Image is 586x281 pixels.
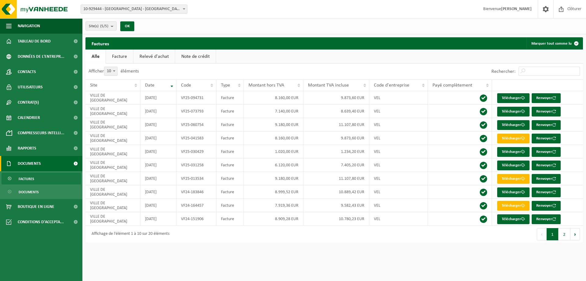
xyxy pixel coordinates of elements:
td: VEL [369,199,428,212]
td: VEL [369,158,428,172]
button: Renvoyer [532,187,561,197]
td: VF24-151906 [176,212,216,226]
td: Facture [216,131,244,145]
label: Rechercher: [491,69,515,74]
span: Site(s) [89,22,108,31]
td: 1.020,00 EUR [244,145,303,158]
td: [DATE] [140,131,176,145]
a: Télécharger [497,120,530,130]
button: Next [570,228,580,240]
td: 9.582,43 EUR [303,199,369,212]
button: Renvoyer [532,161,561,170]
td: VEL [369,91,428,105]
span: Montant TVA incluse [308,83,349,88]
a: Télécharger [497,201,530,211]
span: Données de l'entrepr... [18,49,64,64]
td: VEL [369,185,428,199]
td: VF25-013534 [176,172,216,185]
td: 7.405,20 EUR [303,158,369,172]
td: VEL [369,212,428,226]
td: 8.160,00 EUR [244,91,303,105]
button: Renvoyer [532,120,561,130]
td: [DATE] [140,185,176,199]
span: Code d'entreprise [374,83,409,88]
td: [DATE] [140,105,176,118]
td: [DATE] [140,91,176,105]
td: [DATE] [140,118,176,131]
span: Site [90,83,97,88]
span: Calendrier [18,110,40,125]
button: Renvoyer [532,147,561,157]
span: 10-929444 - VILLE DE BRUXELLES - BRUXELLES [81,5,187,13]
td: VILLE DE [GEOGRAPHIC_DATA] [85,212,140,226]
td: VF24-164457 [176,199,216,212]
button: Renvoyer [532,174,561,184]
td: VEL [369,172,428,185]
a: Factures [2,173,81,184]
button: Site(s)(5/5) [85,21,117,31]
span: Code [181,83,191,88]
span: Contrat(s) [18,95,39,110]
a: Télécharger [497,134,530,143]
td: VILLE DE [GEOGRAPHIC_DATA] [85,185,140,199]
a: Alle [85,50,106,64]
td: 9.180,00 EUR [244,118,303,131]
a: Télécharger [497,161,530,170]
button: Marquer tout comme lu [526,37,582,50]
td: Facture [216,145,244,158]
td: 10.889,42 EUR [303,185,369,199]
a: Facture [106,50,133,64]
td: VILLE DE [GEOGRAPHIC_DATA] [85,172,140,185]
span: Boutique en ligne [18,199,54,214]
button: OK [120,21,134,31]
label: Afficher éléments [89,69,139,74]
td: VF25-094731 [176,91,216,105]
td: VILLE DE [GEOGRAPHIC_DATA] [85,199,140,212]
td: Facture [216,105,244,118]
span: Payé complètement [432,83,472,88]
h2: Factures [85,37,115,49]
button: Renvoyer [532,93,561,103]
span: Tableau de bord [18,34,51,49]
td: VEL [369,118,428,131]
span: Conditions d'accepta... [18,214,64,230]
td: Facture [216,185,244,199]
td: Facture [216,158,244,172]
td: VF24-183846 [176,185,216,199]
span: 10-929444 - VILLE DE BRUXELLES - BRUXELLES [81,5,187,14]
td: 9.873,60 EUR [303,91,369,105]
td: VILLE DE [GEOGRAPHIC_DATA] [85,145,140,158]
td: Facture [216,91,244,105]
td: Facture [216,118,244,131]
span: 10 [104,67,117,76]
button: Previous [537,228,547,240]
a: Télécharger [497,174,530,184]
td: [DATE] [140,199,176,212]
button: Renvoyer [532,214,561,224]
td: [DATE] [140,145,176,158]
td: VF25-031258 [176,158,216,172]
td: 8.160,00 EUR [244,131,303,145]
span: Date [145,83,154,88]
button: Renvoyer [532,134,561,143]
td: VILLE DE [GEOGRAPHIC_DATA] [85,105,140,118]
div: Affichage de l'élément 1 à 10 sur 20 éléments [89,229,169,240]
span: 10 [104,67,118,76]
td: Facture [216,199,244,212]
td: 8.639,40 EUR [303,105,369,118]
span: Rapports [18,141,36,156]
td: Facture [216,172,244,185]
td: VF25-060754 [176,118,216,131]
td: VF25-041583 [176,131,216,145]
span: Utilisateurs [18,79,43,95]
td: VF25-073793 [176,105,216,118]
a: Télécharger [497,214,530,224]
a: Télécharger [497,147,530,157]
td: 10.780,23 EUR [303,212,369,226]
a: Note de crédit [175,50,216,64]
span: Type [221,83,230,88]
button: Renvoyer [532,201,561,211]
td: VILLE DE [GEOGRAPHIC_DATA] [85,118,140,131]
button: Renvoyer [532,107,561,116]
td: Facture [216,212,244,226]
